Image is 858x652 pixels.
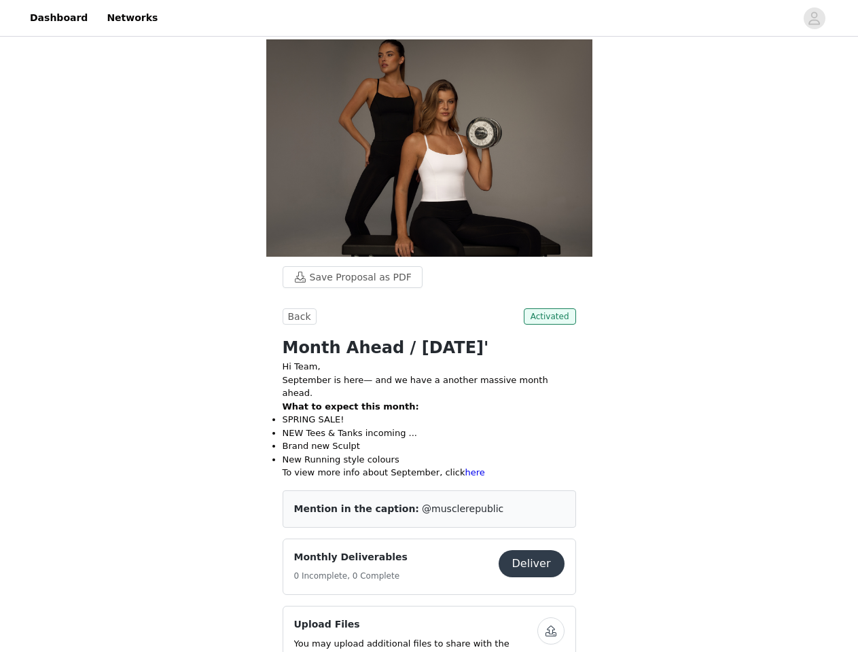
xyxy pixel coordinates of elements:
[283,439,576,453] li: Brand new Sculpt
[808,7,821,29] div: avatar
[283,413,576,427] li: SPRING SALE!
[294,550,408,564] h4: Monthly Deliverables
[294,503,419,514] span: Mention in the caption:
[283,266,423,288] button: Save Proposal as PDF
[283,336,576,360] h1: Month Ahead / [DATE]'
[294,570,408,582] h5: 0 Incomplete, 0 Complete
[283,374,576,400] p: September is here— and we have a another massive month ahead.
[266,39,592,257] img: campaign image
[99,3,166,33] a: Networks
[283,308,317,325] button: Back
[524,308,576,325] span: Activated
[422,503,503,514] span: @musclerepublic
[499,550,565,577] button: Deliver
[283,401,419,412] strong: What to expect this month:
[22,3,96,33] a: Dashboard
[294,617,537,632] h4: Upload Files
[283,539,576,595] div: Monthly Deliverables
[283,427,576,440] li: NEW Tees & Tanks incoming ...
[465,467,485,477] a: here
[283,466,576,479] p: To view more info about September, click
[283,360,576,374] p: Hi Team,
[283,453,576,467] li: New Running style colours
